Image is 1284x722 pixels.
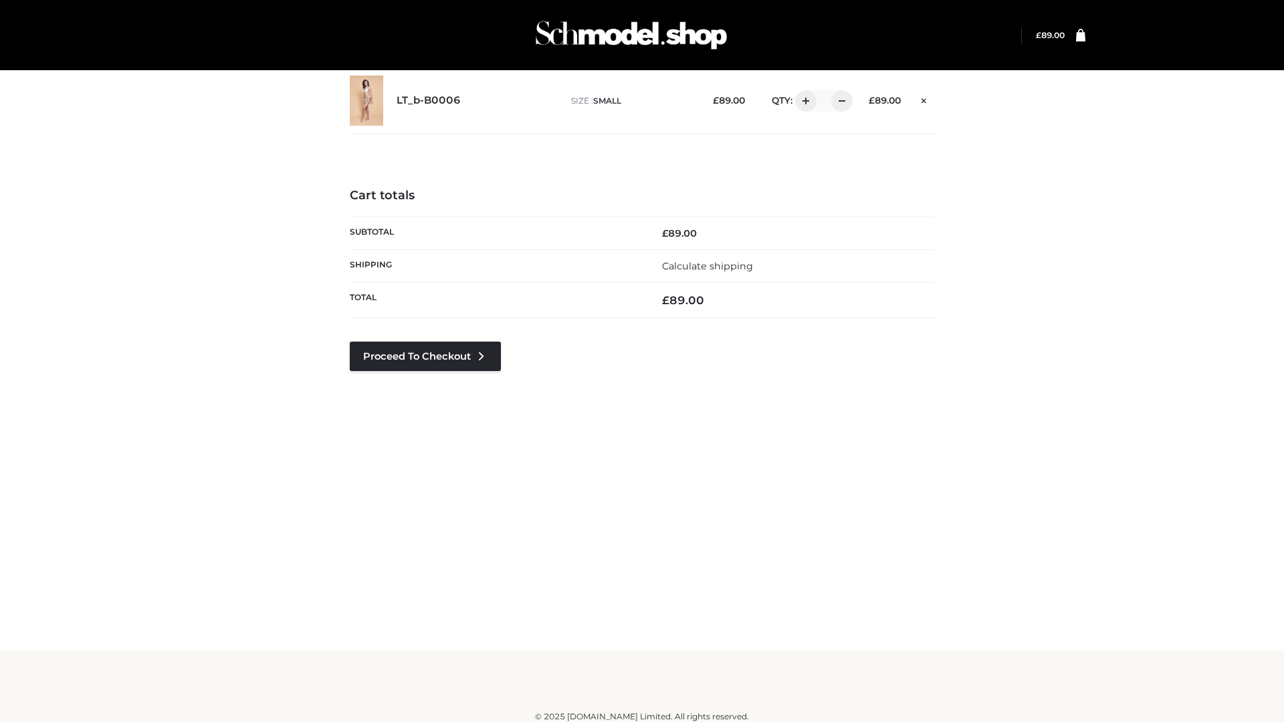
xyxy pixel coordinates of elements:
bdi: 89.00 [713,95,745,106]
a: Remove this item [914,90,934,108]
span: £ [713,95,719,106]
span: £ [662,227,668,239]
div: QTY: [758,90,848,112]
bdi: 89.00 [1036,30,1065,40]
h4: Cart totals [350,189,934,203]
span: £ [869,95,875,106]
a: Proceed to Checkout [350,342,501,371]
span: £ [662,293,669,307]
bdi: 89.00 [662,227,697,239]
a: Calculate shipping [662,260,753,272]
bdi: 89.00 [662,293,704,307]
a: £89.00 [1036,30,1065,40]
a: LT_b-B0006 [397,94,461,107]
span: £ [1036,30,1041,40]
bdi: 89.00 [869,95,901,106]
p: size : [571,95,692,107]
th: Subtotal [350,217,642,249]
th: Total [350,283,642,318]
span: SMALL [593,96,621,106]
img: Schmodel Admin 964 [531,9,732,62]
th: Shipping [350,249,642,282]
